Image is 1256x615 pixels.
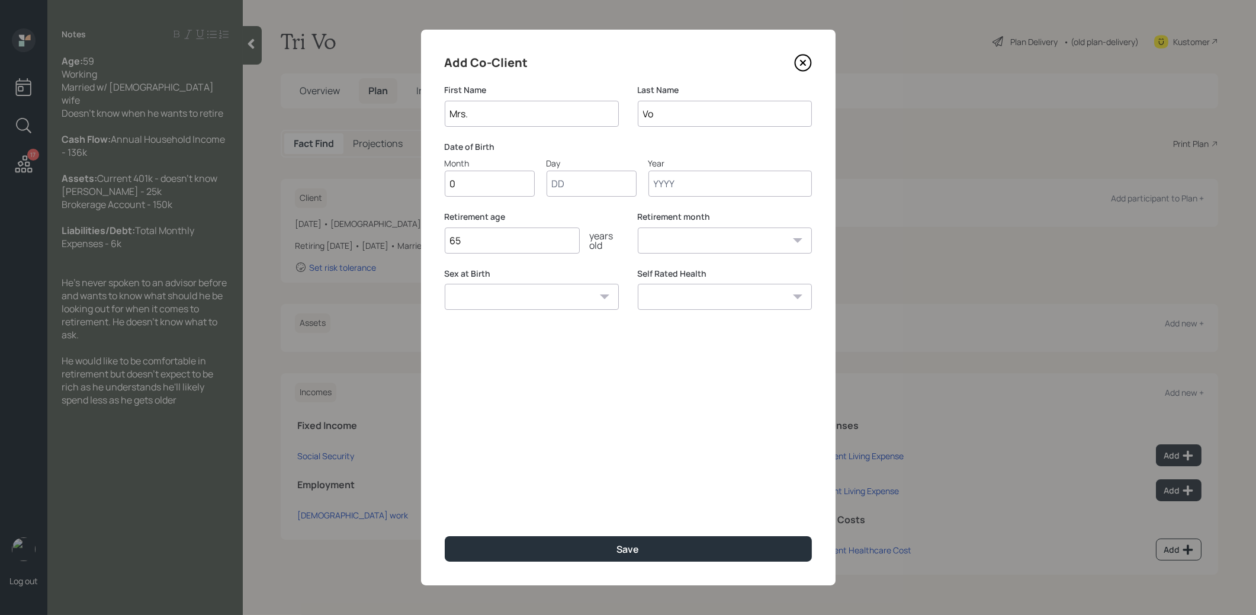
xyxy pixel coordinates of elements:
div: Day [547,157,637,169]
h4: Add Co-Client [445,53,528,72]
div: Month [445,157,535,169]
label: Retirement month [638,211,812,223]
label: Last Name [638,84,812,96]
input: Day [547,171,637,197]
label: Retirement age [445,211,619,223]
button: Save [445,536,812,562]
label: Date of Birth [445,141,812,153]
label: Self Rated Health [638,268,812,280]
div: years old [580,231,619,250]
input: Month [445,171,535,197]
label: First Name [445,84,619,96]
div: Year [648,157,812,169]
input: Year [648,171,812,197]
label: Sex at Birth [445,268,619,280]
div: Save [617,543,640,556]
